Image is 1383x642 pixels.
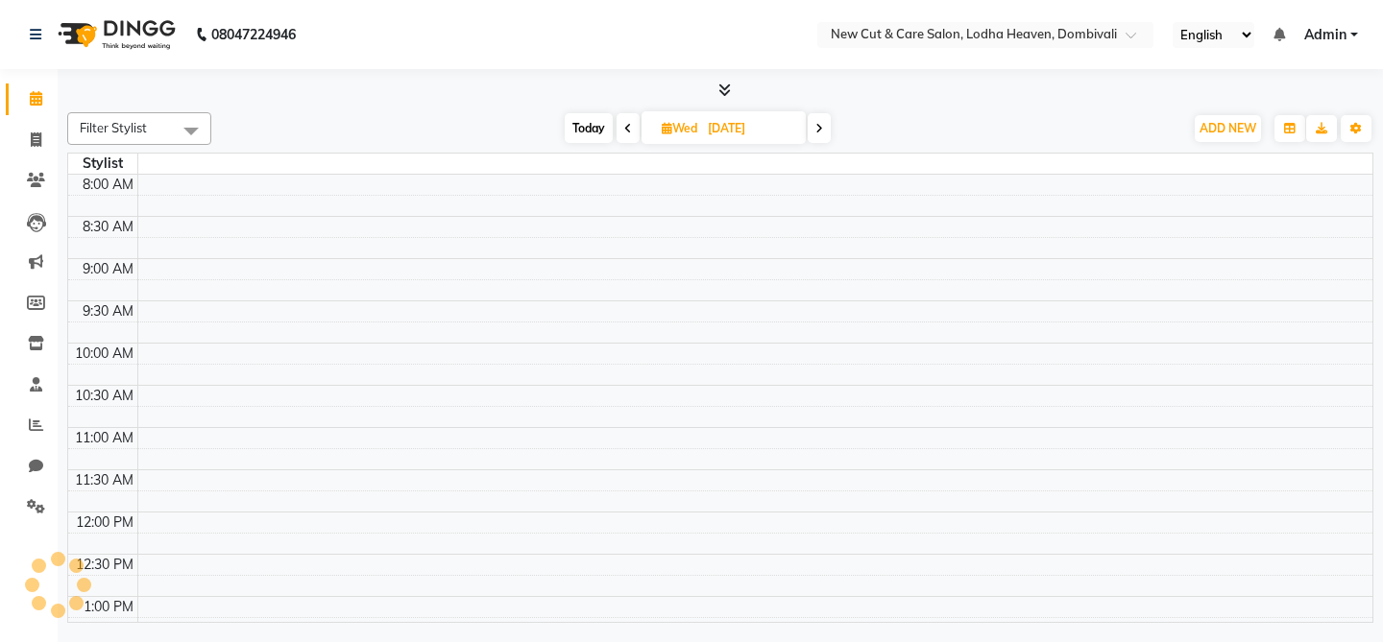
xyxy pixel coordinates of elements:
[702,114,798,143] input: 2025-09-24
[71,344,137,364] div: 10:00 AM
[71,428,137,448] div: 11:00 AM
[211,8,296,61] b: 08047224946
[72,512,137,533] div: 12:00 PM
[1304,25,1347,45] span: Admin
[71,470,137,490] div: 11:30 AM
[79,301,137,321] div: 9:30 AM
[80,120,147,135] span: Filter Stylist
[72,555,137,575] div: 12:30 PM
[79,217,137,237] div: 8:30 AM
[71,386,137,406] div: 10:30 AM
[1195,115,1261,142] button: ADD NEW
[565,113,613,143] span: Today
[657,121,702,135] span: Wed
[79,259,137,279] div: 9:00 AM
[1200,121,1256,135] span: ADD NEW
[49,8,181,61] img: logo
[80,597,137,617] div: 1:00 PM
[68,154,137,174] div: Stylist
[79,175,137,195] div: 8:00 AM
